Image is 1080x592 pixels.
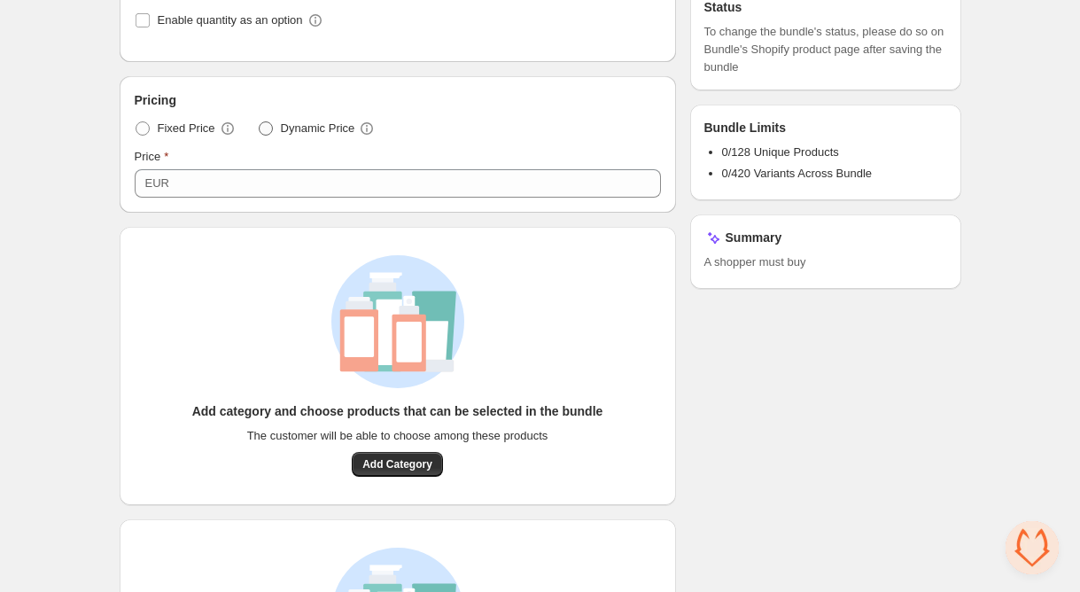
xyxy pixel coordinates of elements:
span: 0/128 Unique Products [722,145,839,159]
span: A shopper must buy [704,253,947,271]
span: The customer will be able to choose among these products [247,427,548,445]
h3: Add category and choose products that can be selected in the bundle [192,402,603,420]
h3: Bundle Limits [704,119,787,136]
label: Price [135,148,169,166]
a: Open chat [1006,521,1059,574]
span: Pricing [135,91,176,109]
span: Dynamic Price [281,120,355,137]
span: Enable quantity as an option [158,13,303,27]
span: To change the bundle's status, please do so on Bundle's Shopify product page after saving the bundle [704,23,947,76]
h3: Summary [726,229,782,246]
div: EUR [145,175,169,192]
button: Add Category [352,452,443,477]
span: Fixed Price [158,120,215,137]
span: Add Category [362,457,432,471]
span: 0/420 Variants Across Bundle [722,167,873,180]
